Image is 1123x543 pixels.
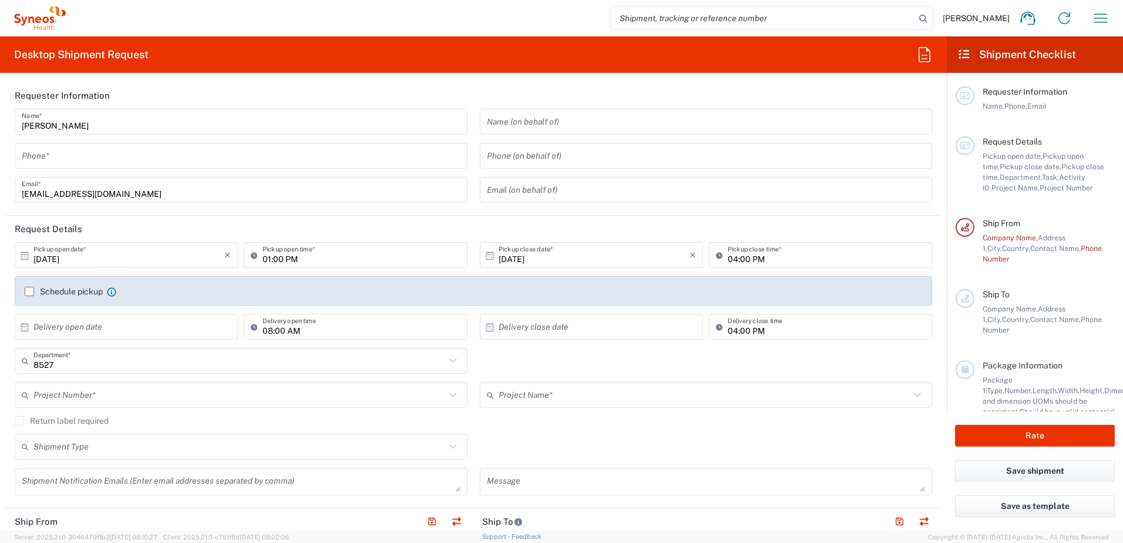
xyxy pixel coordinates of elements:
[983,152,1043,160] span: Pickup open date,
[983,376,1013,395] span: Package 1:
[14,534,157,541] span: Server: 2025.21.0-3046479f1b3
[1030,244,1081,253] span: Contact Name,
[482,516,523,528] h2: Ship To
[987,386,1004,395] span: Type,
[1002,244,1030,253] span: Country,
[15,90,110,102] h2: Requester Information
[1004,102,1027,110] span: Phone,
[512,533,542,540] a: Feedback
[955,460,1115,482] button: Save shipment
[983,361,1063,370] span: Package Information
[1027,102,1047,110] span: Email
[928,532,1109,542] span: Copyright © [DATE]-[DATE] Agistix Inc., All Rights Reserved
[1030,315,1081,324] span: Contact Name,
[983,137,1042,146] span: Request Details
[983,102,1004,110] span: Name,
[163,534,289,541] span: Client: 2025.21.0-c751f8d
[1080,386,1104,395] span: Height,
[983,290,1010,299] span: Ship To
[1000,162,1061,171] span: Pickup close date,
[983,304,1038,313] span: Company Name,
[991,183,1040,192] span: Project Name,
[15,223,82,235] h2: Request Details
[240,534,289,541] span: [DATE] 08:02:06
[1000,173,1042,182] span: Department,
[1042,173,1059,182] span: Task,
[15,416,109,425] label: Return label required
[957,48,1076,62] h2: Shipment Checklist
[1004,386,1033,395] span: Number,
[15,516,58,528] h2: Ship From
[690,246,696,264] i: ×
[1002,315,1030,324] span: Country,
[987,244,1002,253] span: City,
[983,87,1067,96] span: Requester Information
[25,287,103,296] label: Schedule pickup
[482,533,512,540] a: Support
[1020,407,1115,416] span: Should have valid content(s)
[611,7,915,29] input: Shipment, tracking or reference number
[955,495,1115,517] button: Save as template
[224,246,231,264] i: ×
[943,13,1010,24] span: [PERSON_NAME]
[1033,386,1058,395] span: Length,
[983,219,1020,228] span: Ship From
[1040,183,1093,192] span: Project Number
[983,233,1038,242] span: Company Name,
[14,48,149,62] h2: Desktop Shipment Request
[955,425,1115,447] button: Rate
[1058,386,1080,395] span: Width,
[110,534,157,541] span: [DATE] 08:10:27
[987,315,1002,324] span: City,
